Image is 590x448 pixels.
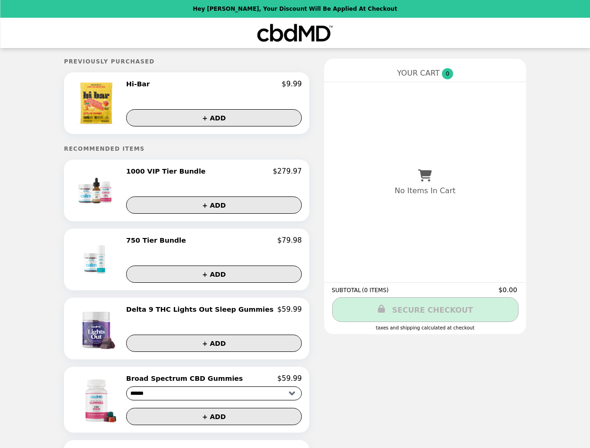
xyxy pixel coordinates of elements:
[126,109,302,126] button: + ADD
[277,305,302,314] p: $59.99
[277,236,302,245] p: $79.98
[126,305,277,314] h2: Delta 9 THC Lights Out Sleep Gummies
[397,69,440,77] span: YOUR CART
[442,68,453,79] span: 0
[273,167,302,175] p: $279.97
[332,325,519,330] div: Taxes and Shipping calculated at checkout
[362,287,389,294] span: ( 0 ITEMS )
[256,23,334,42] img: Brand Logo
[126,374,247,383] h2: Broad Spectrum CBD Gummies
[126,236,190,245] h2: 750 Tier Bundle
[126,266,302,283] button: + ADD
[71,374,124,425] img: Broad Spectrum CBD Gummies
[71,236,123,283] img: 750 Tier Bundle
[73,305,122,352] img: Delta 9 THC Lights Out Sleep Gummies
[126,196,302,214] button: + ADD
[64,146,309,152] h5: Recommended Items
[395,186,455,195] p: No Items In Cart
[193,6,397,12] p: Hey [PERSON_NAME], your discount will be applied at checkout
[126,335,302,352] button: + ADD
[277,374,302,383] p: $59.99
[71,167,123,214] img: 1000 VIP Tier Bundle
[73,80,122,126] img: Hi-Bar
[332,287,362,294] span: SUBTOTAL
[498,286,519,294] span: $0.00
[126,408,302,425] button: + ADD
[126,80,154,88] h2: Hi-Bar
[126,167,209,175] h2: 1000 VIP Tier Bundle
[64,58,309,65] h5: Previously Purchased
[282,80,302,88] p: $9.99
[126,386,302,400] select: Select a product variant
